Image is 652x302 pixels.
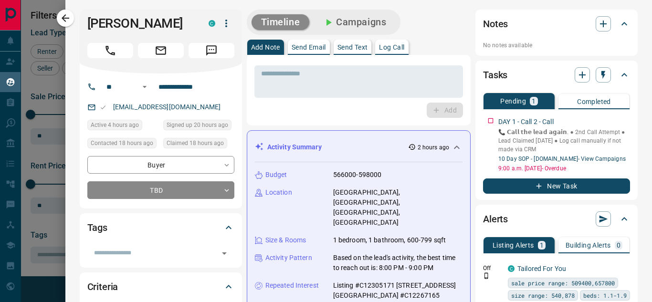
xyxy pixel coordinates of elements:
[583,291,627,300] span: beds: 1.1-1.9
[508,265,515,272] div: condos.ca
[493,242,534,249] p: Listing Alerts
[517,265,566,272] a: Tailored For You
[265,235,306,245] p: Size & Rooms
[87,275,234,298] div: Criteria
[255,138,463,156] div: Activity Summary2 hours ago
[483,178,630,194] button: New Task
[532,98,536,104] p: 1
[511,278,615,288] span: sale price range: 509400,657800
[265,253,312,263] p: Activity Pattern
[418,143,449,152] p: 2 hours ago
[498,117,554,127] p: DAY 1 - Call 2 - Call
[91,138,153,148] span: Contacted 18 hours ago
[511,291,575,300] span: size range: 540,878
[498,156,626,162] a: 10 Day SOP - [DOMAIN_NAME]- View Campaigns
[483,208,630,230] div: Alerts
[138,43,184,58] span: Email
[337,44,368,51] p: Send Text
[100,104,106,111] svg: Email Valid
[483,264,502,272] p: Off
[87,43,133,58] span: Call
[333,170,382,180] p: 566000-598000
[87,216,234,239] div: Tags
[87,16,194,31] h1: [PERSON_NAME]
[566,242,611,249] p: Building Alerts
[87,138,158,151] div: Mon Aug 11 2025
[292,44,326,51] p: Send Email
[498,164,630,173] p: 9:00 a.m. [DATE] - Overdue
[333,235,446,245] p: 1 bedroom, 1 bathroom, 600-799 sqft
[267,142,322,152] p: Activity Summary
[87,181,234,199] div: TBD
[218,247,231,260] button: Open
[483,12,630,35] div: Notes
[163,120,234,133] div: Mon Aug 11 2025
[265,281,319,291] p: Repeated Interest
[540,242,544,249] p: 1
[87,279,118,294] h2: Criteria
[500,98,526,104] p: Pending
[167,120,228,130] span: Signed up 20 hours ago
[483,16,508,31] h2: Notes
[163,138,234,151] div: Mon Aug 11 2025
[577,98,611,105] p: Completed
[333,253,463,273] p: Based on the lead's activity, the best time to reach out is: 8:00 PM - 9:00 PM
[483,211,508,227] h2: Alerts
[252,14,310,30] button: Timeline
[498,128,630,154] p: 📞 𝗖𝗮𝗹𝗹 𝘁𝗵𝗲 𝗹𝗲𝗮𝗱 𝗮𝗴𝗮𝗶𝗻. ● 2nd Call Attempt ● Lead Claimed [DATE] ‎● Log call manually if not made ...
[483,41,630,50] p: No notes available
[483,63,630,86] div: Tasks
[87,156,234,174] div: Buyer
[139,81,150,93] button: Open
[313,14,396,30] button: Campaigns
[483,272,490,279] svg: Push Notification Only
[265,187,292,198] p: Location
[87,220,107,235] h2: Tags
[209,20,215,27] div: condos.ca
[251,44,280,51] p: Add Note
[617,242,620,249] p: 0
[379,44,404,51] p: Log Call
[87,120,158,133] div: Tue Aug 12 2025
[265,170,287,180] p: Budget
[113,103,221,111] a: [EMAIL_ADDRESS][DOMAIN_NAME]
[483,67,507,83] h2: Tasks
[91,120,139,130] span: Active 4 hours ago
[167,138,224,148] span: Claimed 18 hours ago
[189,43,234,58] span: Message
[333,187,463,228] p: [GEOGRAPHIC_DATA], [GEOGRAPHIC_DATA], [GEOGRAPHIC_DATA], [GEOGRAPHIC_DATA]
